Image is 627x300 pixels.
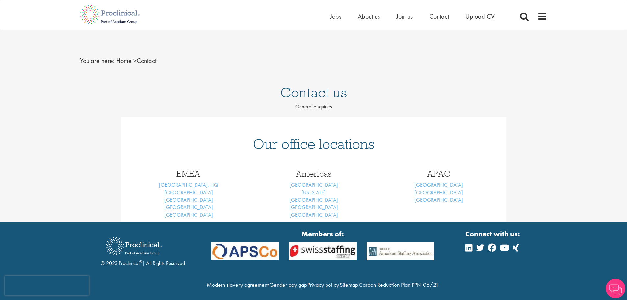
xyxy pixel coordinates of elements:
a: Contact [429,12,449,21]
a: Modern slavery agreement [207,281,269,288]
div: © 2023 Proclinical | All Rights Reserved [101,232,185,267]
a: [GEOGRAPHIC_DATA] [289,196,338,203]
strong: Connect with us: [465,229,521,239]
a: breadcrumb link to Home [116,56,132,65]
a: Sitemap [340,281,358,288]
img: APSCo [362,242,440,260]
a: [GEOGRAPHIC_DATA] [164,204,213,211]
a: [US_STATE] [301,189,326,196]
a: [GEOGRAPHIC_DATA] [414,181,463,188]
a: [GEOGRAPHIC_DATA] [289,211,338,218]
a: Gender pay gap [269,281,307,288]
a: [GEOGRAPHIC_DATA] [414,196,463,203]
sup: ® [139,259,142,264]
a: Carbon Reduction Plan PPN 06/21 [359,281,439,288]
a: [GEOGRAPHIC_DATA] [289,204,338,211]
a: [GEOGRAPHIC_DATA] [164,189,213,196]
span: You are here: [80,56,115,65]
a: Upload CV [465,12,495,21]
img: APSCo [284,242,362,260]
strong: Members of: [211,229,435,239]
h3: EMEA [131,169,246,178]
a: [GEOGRAPHIC_DATA] [289,181,338,188]
span: > [133,56,137,65]
a: [GEOGRAPHIC_DATA] [414,189,463,196]
h1: Our office locations [131,137,496,151]
a: About us [358,12,380,21]
a: [GEOGRAPHIC_DATA], HQ [159,181,218,188]
a: Join us [396,12,413,21]
h3: Americas [256,169,371,178]
a: [GEOGRAPHIC_DATA] [164,196,213,203]
span: Contact [116,56,156,65]
img: APSCo [206,242,284,260]
img: Chatbot [606,279,625,298]
h3: APAC [381,169,496,178]
img: Proclinical Recruitment [101,232,167,260]
a: Jobs [330,12,341,21]
a: [GEOGRAPHIC_DATA] [164,211,213,218]
a: Privacy policy [307,281,339,288]
iframe: reCAPTCHA [5,276,89,295]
